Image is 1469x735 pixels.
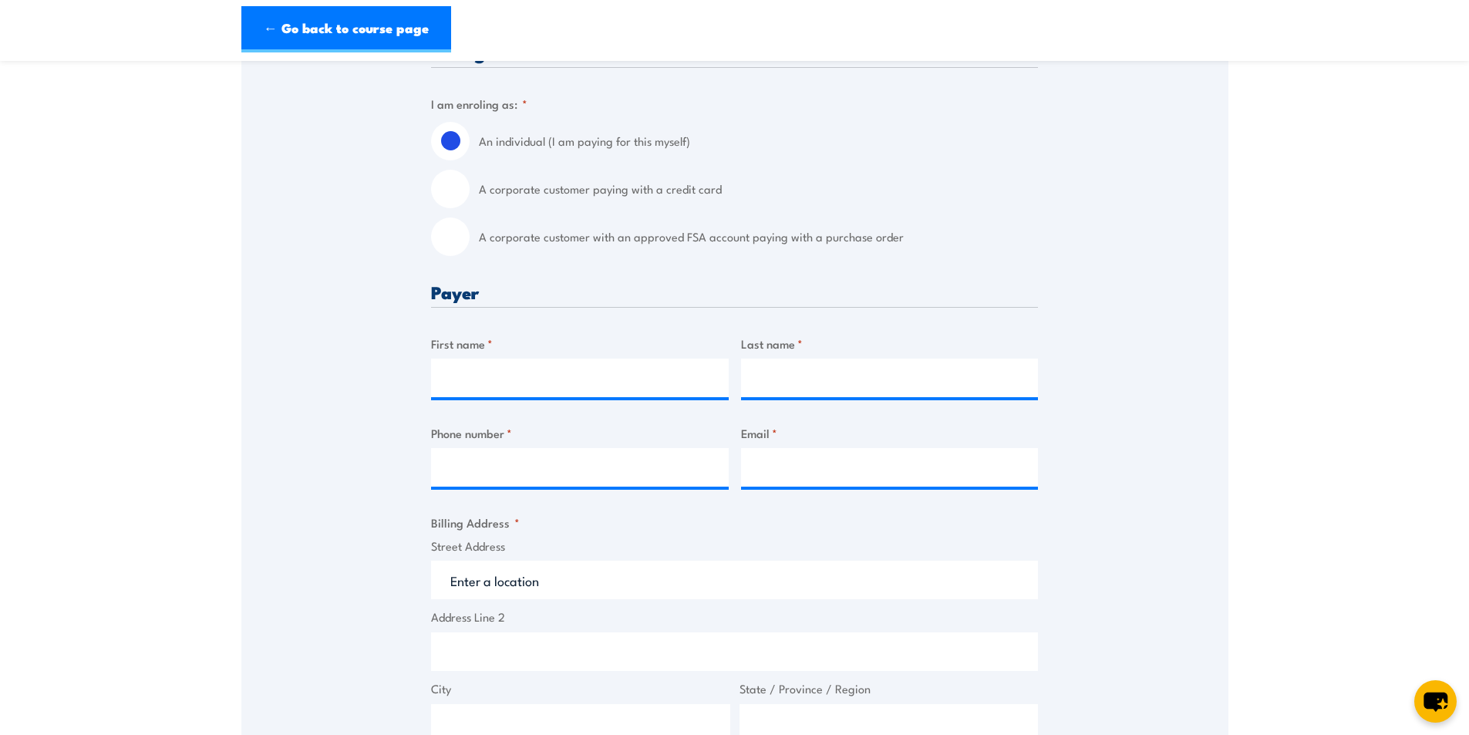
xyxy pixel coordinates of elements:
label: Phone number [431,424,729,442]
h3: Billing details [431,43,1038,61]
label: Email [741,424,1039,442]
button: chat-button [1414,680,1457,723]
input: Enter a location [431,561,1038,599]
a: ← Go back to course page [241,6,451,52]
label: Street Address [431,538,1038,555]
h3: Payer [431,283,1038,301]
label: A corporate customer with an approved FSA account paying with a purchase order [479,217,1038,256]
label: Last name [741,335,1039,352]
label: City [431,680,730,698]
legend: I am enroling as: [431,95,527,113]
label: Address Line 2 [431,609,1038,626]
label: A corporate customer paying with a credit card [479,170,1038,208]
legend: Billing Address [431,514,520,531]
label: An individual (I am paying for this myself) [479,122,1038,160]
label: First name [431,335,729,352]
label: State / Province / Region [740,680,1039,698]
